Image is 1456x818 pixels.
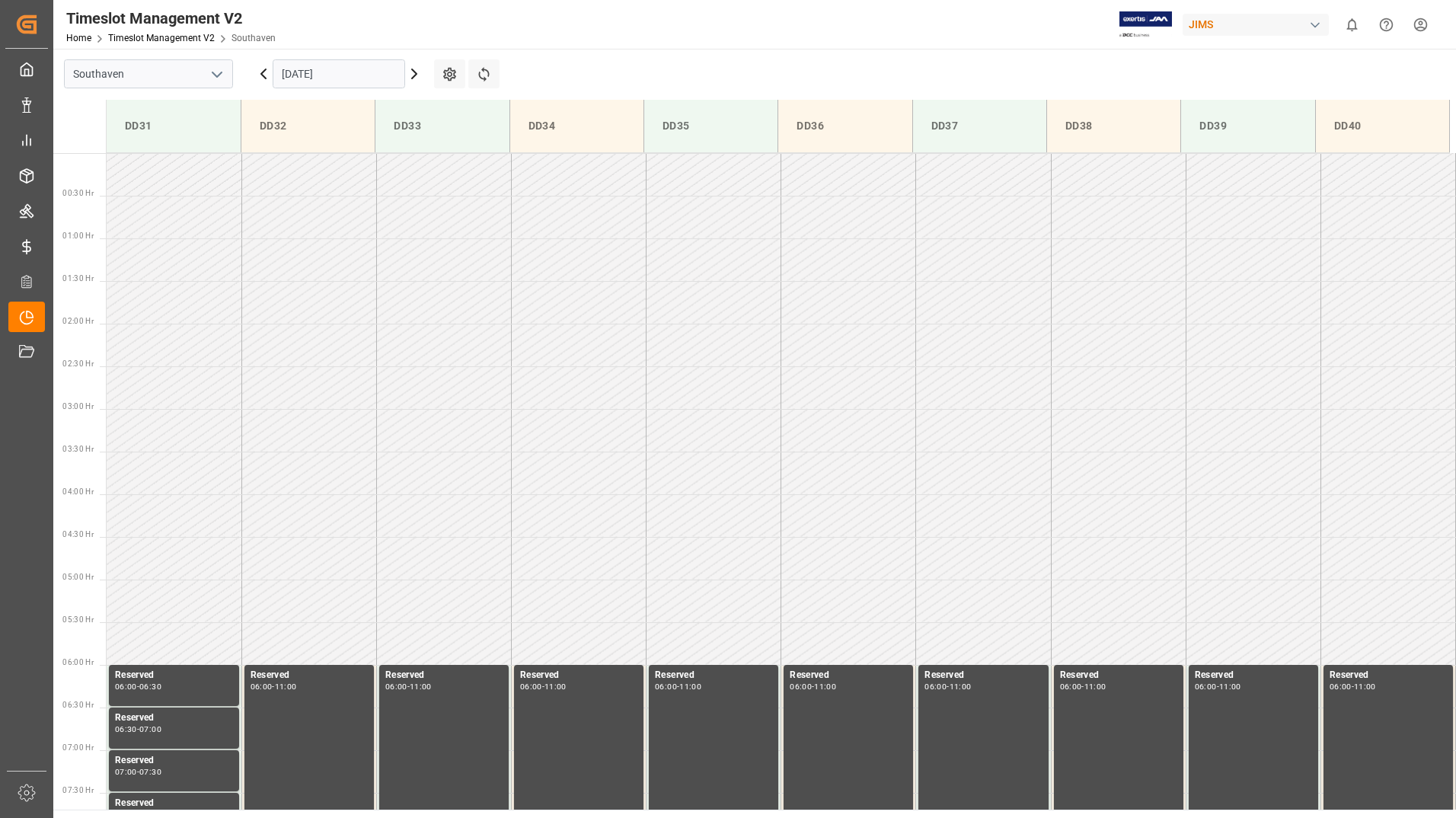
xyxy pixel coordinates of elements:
div: 06:00 [1330,683,1352,690]
span: 04:30 Hr [62,530,94,538]
button: show 0 new notifications [1335,8,1369,42]
a: Timeslot Management V2 [108,33,215,43]
div: - [542,683,544,690]
div: Reserved [385,668,503,683]
div: DD36 [790,112,899,140]
span: 05:00 Hr [62,573,94,581]
div: Reserved [1330,668,1447,683]
div: 06:30 [115,726,137,733]
div: - [272,683,274,690]
div: 11:00 [1084,683,1106,690]
span: 06:30 Hr [62,701,94,709]
div: Reserved [790,668,907,683]
span: 07:30 Hr [62,786,94,794]
span: 06:00 Hr [62,658,94,666]
div: DD40 [1328,112,1437,140]
div: Reserved [251,668,368,683]
span: 04:00 Hr [62,487,94,496]
div: Reserved [115,711,233,726]
div: DD37 [925,112,1034,140]
div: DD32 [254,112,362,140]
div: 11:00 [1354,683,1376,690]
div: DD38 [1059,112,1168,140]
div: DD31 [119,112,228,140]
div: Reserved [115,796,233,811]
div: 06:00 [385,683,407,690]
div: 11:00 [544,683,567,690]
span: 02:30 Hr [62,359,94,368]
div: DD34 [522,112,631,140]
div: - [137,768,139,775]
span: 07:00 Hr [62,743,94,752]
div: - [812,683,814,690]
div: DD39 [1193,112,1302,140]
div: Reserved [924,668,1042,683]
div: Reserved [1195,668,1312,683]
div: JIMS [1183,14,1329,36]
div: 06:00 [251,683,273,690]
div: - [137,683,139,690]
div: 06:00 [655,683,677,690]
div: 07:30 [139,768,161,775]
span: 02:00 Hr [62,317,94,325]
div: - [947,683,949,690]
span: 00:30 Hr [62,189,94,197]
button: open menu [205,62,228,86]
div: Reserved [520,668,637,683]
a: Home [66,33,91,43]
span: 01:30 Hr [62,274,94,283]
button: JIMS [1183,10,1335,39]
span: 03:00 Hr [62,402,94,411]
div: Timeslot Management V2 [66,7,276,30]
span: 01:00 Hr [62,232,94,240]
div: - [137,726,139,733]
input: DD.MM.YYYY [273,59,405,88]
div: 11:00 [950,683,972,690]
div: DD35 [656,112,765,140]
div: Reserved [115,668,233,683]
div: 11:00 [275,683,297,690]
div: 06:30 [139,683,161,690]
input: Type to search/select [64,59,233,88]
div: - [677,683,679,690]
div: 11:00 [410,683,432,690]
div: 07:00 [139,726,161,733]
div: 07:00 [115,768,137,775]
div: 06:00 [924,683,947,690]
div: 06:00 [790,683,812,690]
div: 06:00 [1195,683,1217,690]
div: 06:00 [1060,683,1082,690]
button: Help Center [1369,8,1403,42]
div: 06:00 [115,683,137,690]
div: - [1352,683,1354,690]
div: DD33 [388,112,497,140]
div: 06:00 [520,683,542,690]
div: Reserved [1060,668,1177,683]
div: - [407,683,410,690]
div: 11:00 [814,683,836,690]
div: 11:00 [679,683,701,690]
div: 11:00 [1219,683,1241,690]
span: 05:30 Hr [62,615,94,624]
span: 03:30 Hr [62,445,94,453]
div: Reserved [115,753,233,768]
div: - [1081,683,1084,690]
img: Exertis%20JAM%20-%20Email%20Logo.jpg_1722504956.jpg [1119,11,1172,38]
div: Reserved [655,668,772,683]
div: - [1217,683,1219,690]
